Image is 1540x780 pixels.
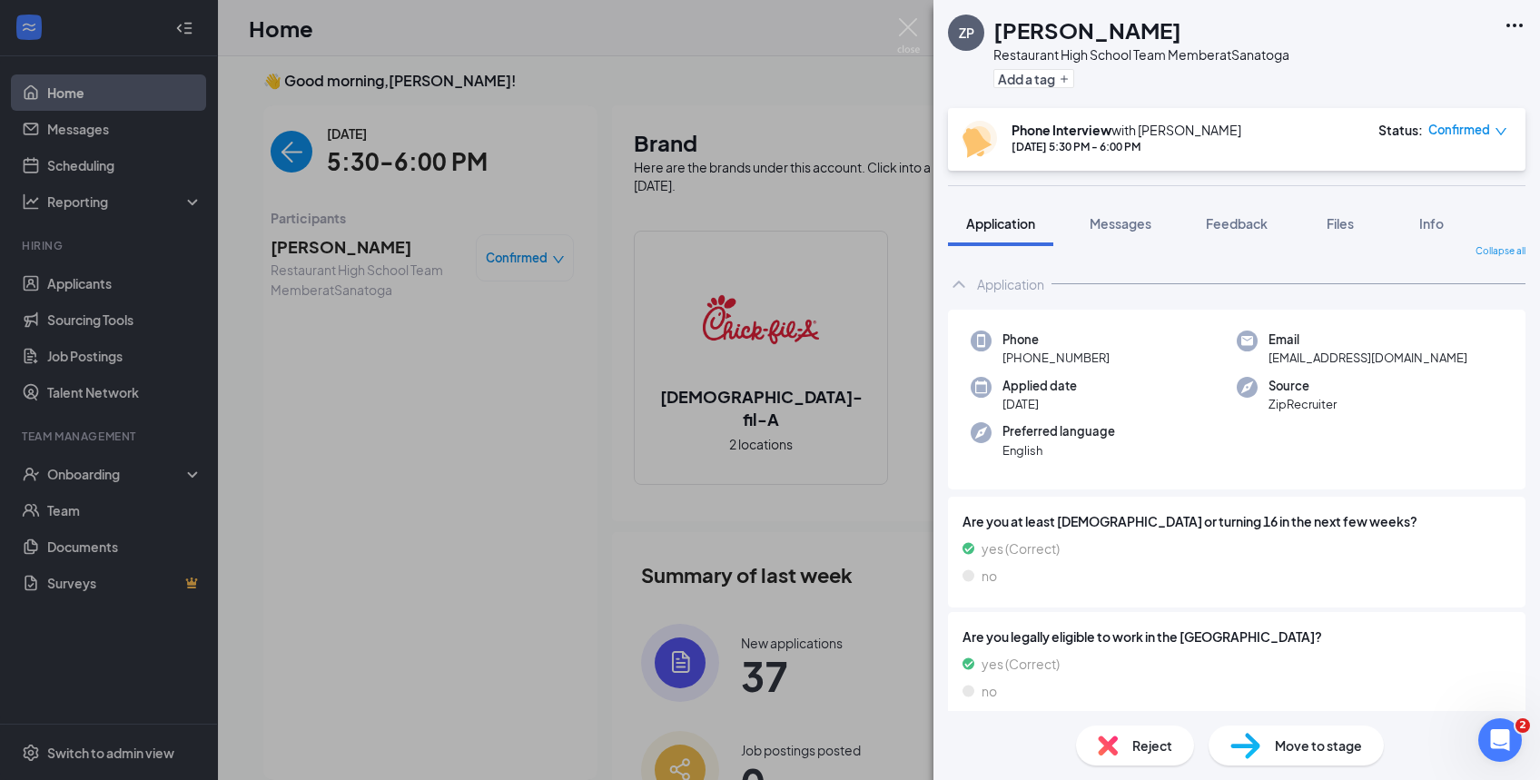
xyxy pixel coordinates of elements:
span: [EMAIL_ADDRESS][DOMAIN_NAME] [1269,349,1467,367]
span: Phone [1002,331,1110,349]
span: no [982,566,997,586]
div: Application [977,275,1044,293]
div: ZP [959,24,974,42]
span: no [982,681,997,701]
span: Are you at least [DEMOGRAPHIC_DATA] or turning 16 in the next few weeks? [962,511,1511,531]
svg: Plus [1059,74,1070,84]
span: Messages [1090,215,1151,232]
span: yes (Correct) [982,654,1060,674]
button: PlusAdd a tag [993,69,1074,88]
svg: Ellipses [1504,15,1525,36]
span: [DATE] [1002,395,1077,413]
span: Email [1269,331,1467,349]
span: Preferred language [1002,422,1115,440]
svg: ChevronUp [948,273,970,295]
span: yes (Correct) [982,538,1060,558]
span: Move to stage [1275,736,1362,755]
span: Files [1327,215,1354,232]
span: [PHONE_NUMBER] [1002,349,1110,367]
b: Phone Interview [1012,122,1111,138]
span: Source [1269,377,1337,395]
h1: [PERSON_NAME] [993,15,1181,45]
span: Confirmed [1428,121,1490,139]
span: Collapse all [1476,244,1525,259]
iframe: Intercom live chat [1478,718,1522,762]
span: ZipRecruiter [1269,395,1337,413]
span: Feedback [1206,215,1268,232]
span: Info [1419,215,1444,232]
span: Are you legally eligible to work in the [GEOGRAPHIC_DATA]? [962,627,1511,647]
span: English [1002,441,1115,459]
span: Application [966,215,1035,232]
span: down [1495,125,1507,138]
div: Status : [1378,121,1423,139]
span: Reject [1132,736,1172,755]
div: with [PERSON_NAME] [1012,121,1241,139]
span: 2 [1515,718,1530,733]
div: [DATE] 5:30 PM - 6:00 PM [1012,139,1241,154]
span: Applied date [1002,377,1077,395]
div: Restaurant High School Team Member at Sanatoga [993,45,1289,64]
